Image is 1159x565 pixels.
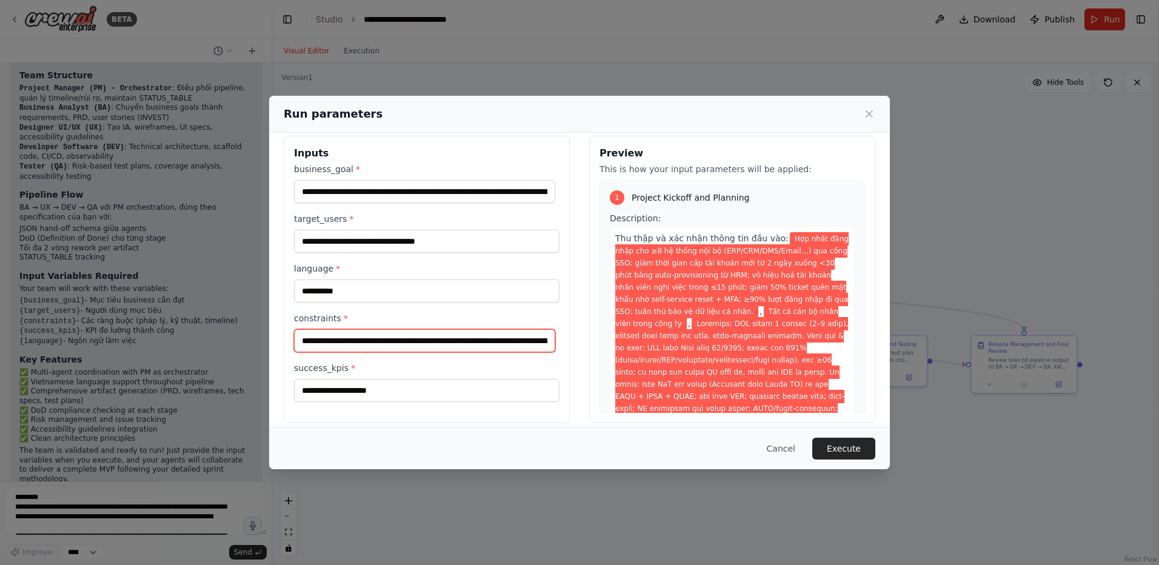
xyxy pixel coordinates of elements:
span: Project Kickoff and Planning [632,192,749,204]
button: Execute [812,438,875,460]
button: Cancel [757,438,805,460]
span: Variable: target_users [615,305,838,330]
label: target_users [294,213,559,225]
span: Thu thập và xác nhận thông tin đầu vào: [615,233,789,243]
label: constraints [294,312,559,324]
span: , [688,318,690,328]
div: 1 [610,190,624,205]
label: business_goal [294,163,559,175]
h3: Inputs [294,146,559,161]
label: language [294,262,559,275]
span: Variable: business_goal [615,232,849,318]
span: Description: [610,213,661,223]
h2: Run parameters [284,105,382,122]
p: This is how your input parameters will be applied: [600,163,865,175]
h3: Preview [600,146,865,161]
span: , [760,306,762,316]
label: success_kpis [294,362,559,374]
